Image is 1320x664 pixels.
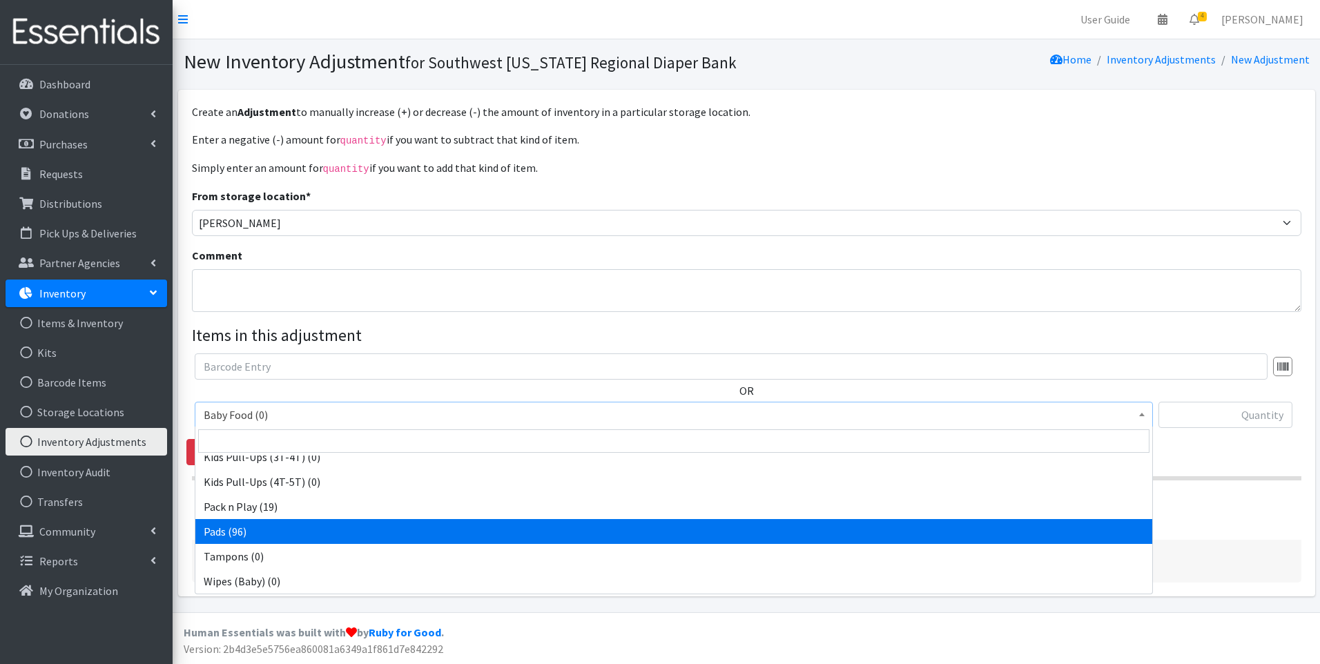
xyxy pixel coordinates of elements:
[195,469,1152,494] li: Kids Pull-Ups (4T-5T) (0)
[204,405,1144,424] span: Baby Food (0)
[405,52,737,72] small: for Southwest [US_STATE] Regional Diaper Bank
[6,547,167,575] a: Reports
[184,625,444,639] strong: Human Essentials was built with by .
[6,398,167,426] a: Storage Locations
[6,100,167,128] a: Donations
[39,525,95,538] p: Community
[6,577,167,605] a: My Organization
[192,131,1301,148] p: Enter a negative (-) amount for if you want to subtract that kind of item.
[1231,52,1310,66] a: New Adjustment
[39,584,118,598] p: My Organization
[6,280,167,307] a: Inventory
[184,642,443,656] span: Version: 2b4d3e5e5756ea860081a6349a1f861d7e842292
[6,160,167,188] a: Requests
[39,137,88,151] p: Purchases
[6,518,167,545] a: Community
[195,544,1152,569] li: Tampons (0)
[39,286,86,300] p: Inventory
[195,519,1152,544] li: Pads (96)
[6,70,167,98] a: Dashboard
[186,439,255,465] a: Remove
[1178,6,1210,33] a: 4
[192,159,1301,177] p: Simply enter an amount for if you want to add that kind of item.
[6,458,167,486] a: Inventory Audit
[6,488,167,516] a: Transfers
[306,189,311,203] abbr: required
[340,135,387,146] code: quantity
[6,428,167,456] a: Inventory Adjustments
[323,164,369,175] code: quantity
[6,249,167,277] a: Partner Agencies
[192,104,1301,120] p: Create an to manually increase (+) or decrease (-) the amount of inventory in a particular storag...
[195,569,1152,594] li: Wipes (Baby) (0)
[6,190,167,217] a: Distributions
[6,309,167,337] a: Items & Inventory
[369,625,441,639] a: Ruby for Good
[6,369,167,396] a: Barcode Items
[39,226,137,240] p: Pick Ups & Deliveries
[1210,6,1314,33] a: [PERSON_NAME]
[1198,12,1207,21] span: 4
[1107,52,1216,66] a: Inventory Adjustments
[192,188,311,204] label: From storage location
[192,247,242,264] label: Comment
[39,554,78,568] p: Reports
[39,167,83,181] p: Requests
[6,9,167,55] img: HumanEssentials
[237,105,296,119] strong: Adjustment
[192,323,1301,348] legend: Items in this adjustment
[739,382,754,399] label: OR
[39,107,89,121] p: Donations
[6,130,167,158] a: Purchases
[39,197,102,211] p: Distributions
[1050,52,1091,66] a: Home
[1158,402,1292,428] input: Quantity
[195,494,1152,519] li: Pack n Play (19)
[6,219,167,247] a: Pick Ups & Deliveries
[1069,6,1141,33] a: User Guide
[195,402,1153,428] span: Baby Food (0)
[39,77,90,91] p: Dashboard
[195,353,1268,380] input: Barcode Entry
[195,445,1152,469] li: Kids Pull-Ups (3T-4T) (0)
[39,256,120,270] p: Partner Agencies
[6,339,167,367] a: Kits
[184,50,741,74] h1: New Inventory Adjustment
